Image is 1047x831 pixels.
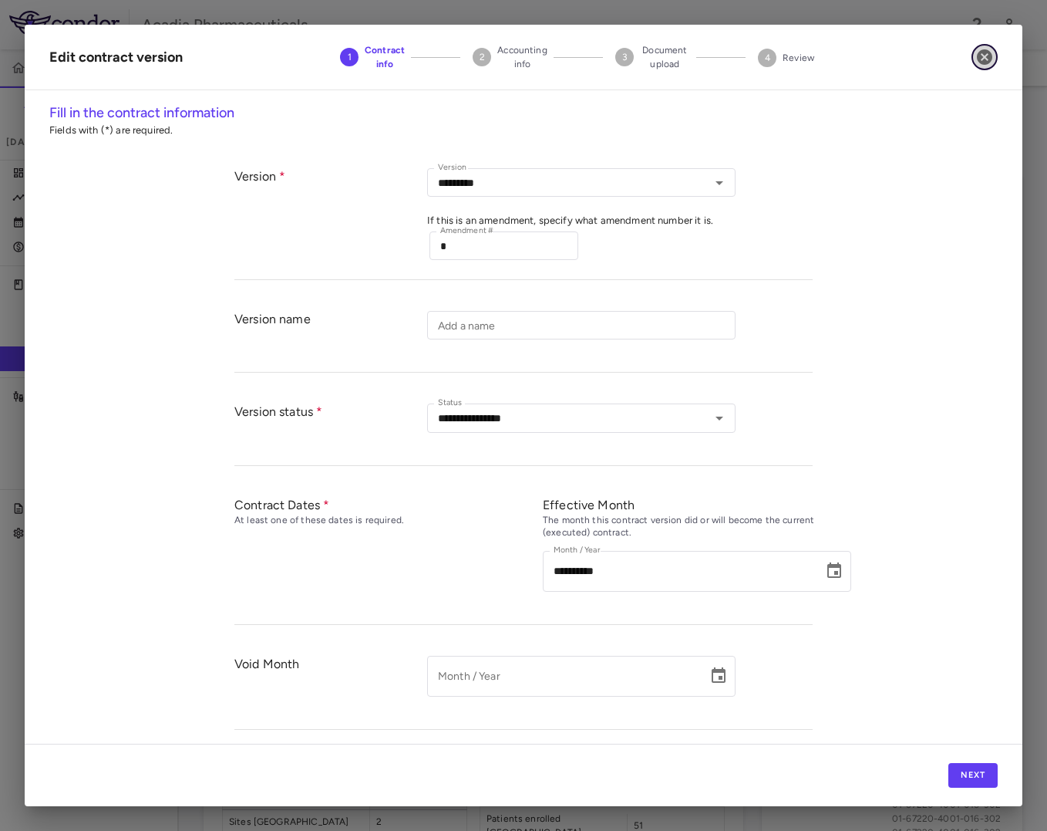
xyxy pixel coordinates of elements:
div: The month this contract version did or will become the current (executed) contract. [543,515,851,539]
div: Void Month [234,656,427,714]
button: Choose date, selected date is Mar 30, 2025 [819,556,850,586]
div: At least one of these dates is required. [234,515,543,527]
h6: Fill in the contract information [49,103,998,123]
div: Version status [234,404,427,449]
label: Version [438,161,466,174]
label: Status [438,397,462,410]
button: Open [709,172,730,194]
div: Version name [234,311,427,356]
p: If this is an amendment, specify what amendment number it is. [427,214,813,228]
button: Choose date [703,660,734,691]
p: Fields with (*) are required. [49,123,998,137]
div: Version [234,168,427,264]
button: Open [709,407,730,429]
div: Edit contract version [49,47,183,68]
button: Next [948,763,998,788]
span: Contract info [365,43,405,71]
label: Month / Year [554,544,601,557]
label: Amendment # [440,225,493,238]
button: Contract info [328,25,417,90]
div: Contract Dates [234,497,543,513]
text: 1 [348,52,352,62]
div: Effective Month [543,497,851,513]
